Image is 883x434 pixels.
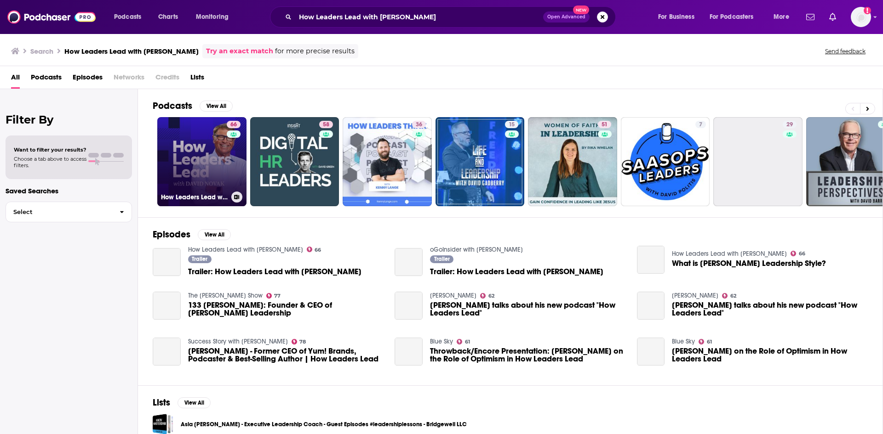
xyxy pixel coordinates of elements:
svg: Add a profile image [864,7,871,14]
span: What is [PERSON_NAME] Leadership Style? [672,259,826,267]
a: 51 [598,121,611,128]
span: 15 [509,120,515,130]
a: 66 [791,251,805,256]
span: 62 [730,294,736,298]
a: Terry Meiners [430,292,476,299]
button: Open AdvancedNew [543,11,590,23]
p: Saved Searches [6,186,132,195]
a: David Novak on the Role of Optimism in How Leaders Lead [672,347,868,363]
span: for more precise results [275,46,355,56]
h2: Podcasts [153,100,192,112]
a: Lists [190,70,204,89]
a: The Kara Goldin Show [188,292,263,299]
a: 15 [436,117,525,206]
a: How Leaders Lead with David Novak [672,250,787,258]
input: Search podcasts, credits, & more... [295,10,543,24]
h2: Episodes [153,229,190,240]
a: PodcastsView All [153,100,233,112]
a: 58 [250,117,339,206]
span: 66 [315,248,321,252]
button: Show profile menu [851,7,871,27]
a: Trailer: How Leaders Lead with David Novak [395,248,423,276]
span: 78 [299,340,306,344]
a: 61 [699,339,712,344]
span: Open Advanced [547,15,585,19]
a: David Novak talks about his new podcast "How Leaders Lead" [395,292,423,320]
span: [PERSON_NAME] talks about his new podcast "How Leaders Lead" [430,301,626,317]
a: 36 [412,121,426,128]
span: Monitoring [196,11,229,23]
h2: Lists [153,397,170,408]
span: New [573,6,590,14]
a: David Novak talks about his new podcast "How Leaders Lead" [430,301,626,317]
a: What is David Novak's Leadership Style? [672,259,826,267]
button: open menu [767,10,801,24]
a: 66 [227,121,241,128]
h3: How Leaders Lead with [PERSON_NAME] [161,193,228,201]
span: 29 [786,120,793,130]
span: For Business [658,11,694,23]
h3: How Leaders Lead with [PERSON_NAME] [64,47,199,56]
span: Podcasts [31,70,62,89]
span: Episodes [73,70,103,89]
span: [PERSON_NAME] talks about his new podcast "How Leaders Lead" [672,301,868,317]
span: Networks [114,70,144,89]
span: Podcasts [114,11,141,23]
a: Throwback/Encore Presentation: David Novak on the Role of Optimism in How Leaders Lead [430,347,626,363]
span: 61 [707,340,712,344]
button: Select [6,202,132,222]
a: Blue Sky [430,338,453,345]
button: open menu [108,10,153,24]
h2: Filter By [6,113,132,126]
span: 51 [602,120,608,130]
a: Success Story with Scott D. Clary [188,338,288,345]
a: ListsView All [153,397,211,408]
a: What is David Novak's Leadership Style? [637,246,665,274]
a: 61 [457,339,470,344]
a: All [11,70,20,89]
span: Choose a tab above to access filters. [14,156,86,169]
a: 58 [319,121,333,128]
a: David Novak - Former CEO of Yum! Brands, Podcaster & Best-Selling Author | How Leaders Lead [153,338,181,366]
span: 66 [799,252,805,256]
button: View All [198,229,231,240]
a: 51 [528,117,617,206]
a: How Leaders Lead with David Novak [188,246,303,254]
span: Select [6,209,112,215]
span: Trailer: How Leaders Lead with [PERSON_NAME] [188,268,361,276]
span: 62 [488,294,494,298]
a: Show notifications dropdown [826,9,840,25]
span: More [774,11,789,23]
span: Credits [155,70,179,89]
a: 29 [713,117,803,206]
a: 77 [266,293,281,299]
a: Blue Sky [672,338,695,345]
span: Trailer [434,256,450,262]
div: Search podcasts, credits, & more... [279,6,625,28]
span: Trailer [192,256,207,262]
span: [PERSON_NAME] on the Role of Optimism in How Leaders Lead [672,347,868,363]
span: [PERSON_NAME] - Former CEO of Yum! Brands, Podcaster & Best-Selling Author | How Leaders Lead [188,347,384,363]
a: 78 [292,339,306,344]
a: Show notifications dropdown [803,9,818,25]
a: David Novak on the Role of Optimism in How Leaders Lead [637,338,665,366]
img: Podchaser - Follow, Share and Rate Podcasts [7,8,96,26]
button: open menu [704,10,767,24]
a: Trailer: How Leaders Lead with David Novak [430,268,603,276]
a: 7 [695,121,706,128]
span: 77 [274,294,281,298]
a: 15 [505,121,518,128]
a: 66How Leaders Lead with [PERSON_NAME] [157,117,247,206]
a: David Novak - Former CEO of Yum! Brands, Podcaster & Best-Selling Author | How Leaders Lead [188,347,384,363]
span: 61 [465,340,470,344]
button: View All [178,397,211,408]
a: 62 [480,293,494,299]
span: Throwback/Encore Presentation: [PERSON_NAME] on the Role of Optimism in How Leaders Lead [430,347,626,363]
a: Asia [PERSON_NAME] - Executive Leadership Coach - Guest Episodes #leadershiplessons - Bridgewell LLC [181,419,467,429]
span: 36 [416,120,422,130]
a: Throwback/Encore Presentation: David Novak on the Role of Optimism in How Leaders Lead [395,338,423,366]
span: 7 [699,120,702,130]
